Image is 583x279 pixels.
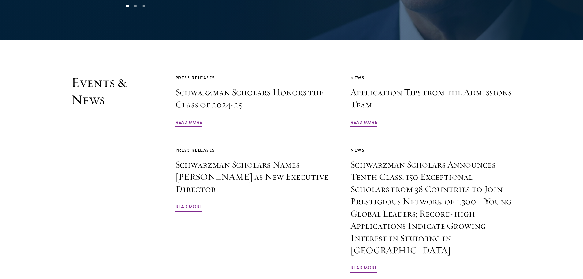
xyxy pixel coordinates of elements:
[350,74,512,128] a: News Application Tips from the Admissions Team Read More
[175,159,337,195] h3: Schwarzman Scholars Names [PERSON_NAME] as New Executive Director
[350,74,512,82] div: News
[175,146,337,213] a: Press Releases Schwarzman Scholars Names [PERSON_NAME] as New Executive Director Read More
[71,74,145,273] h2: Events & News
[350,119,377,128] span: Read More
[175,203,202,213] span: Read More
[175,74,337,82] div: Press Releases
[350,264,377,273] span: Read More
[175,119,202,128] span: Read More
[140,2,148,10] button: 3 of 3
[123,2,131,10] button: 1 of 3
[175,146,337,154] div: Press Releases
[350,86,512,111] h3: Application Tips from the Admissions Team
[350,146,512,273] a: News Schwarzman Scholars Announces Tenth Class; 150 Exceptional Scholars from 38 Countries to Joi...
[132,2,140,10] button: 2 of 3
[175,74,337,128] a: Press Releases Schwarzman Scholars Honors the Class of 2024-25 Read More
[175,86,337,111] h3: Schwarzman Scholars Honors the Class of 2024-25
[350,159,512,256] h3: Schwarzman Scholars Announces Tenth Class; 150 Exceptional Scholars from 38 Countries to Join Pre...
[350,146,512,154] div: News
